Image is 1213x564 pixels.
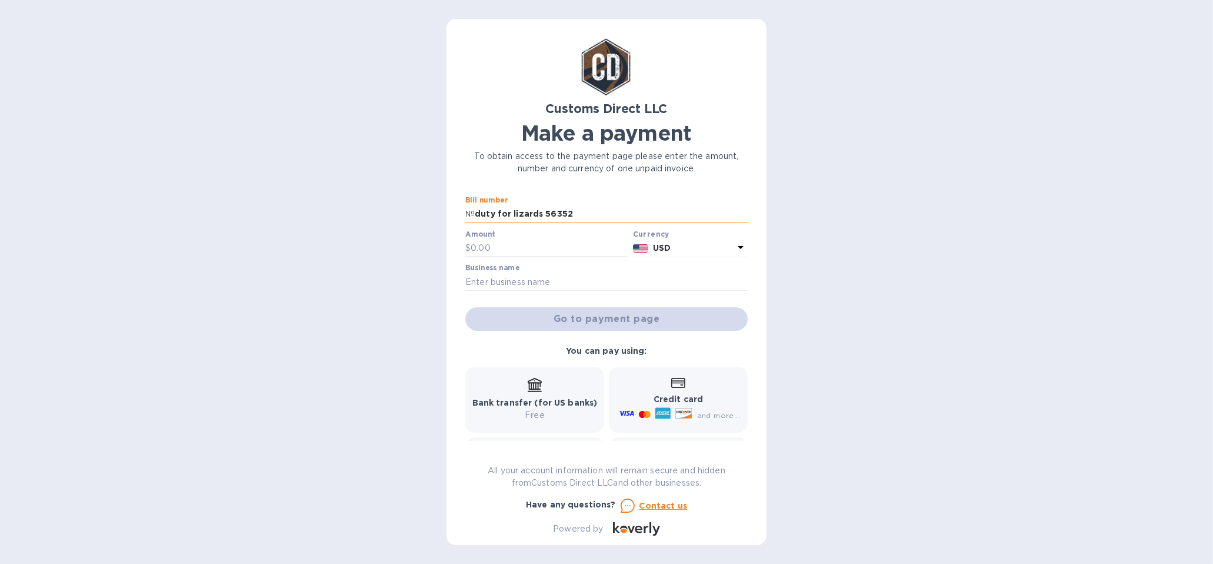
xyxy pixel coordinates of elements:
input: Enter business name [465,273,748,291]
p: To obtain access to the payment page please enter the amount, number and currency of one unpaid i... [465,150,748,175]
p: № [465,208,475,220]
b: Credit card [654,394,703,404]
p: $ [465,242,471,254]
label: Business name [465,265,519,272]
b: USD [653,243,671,253]
b: Currency [633,230,669,238]
p: Powered by [553,523,603,535]
u: Contact us [639,501,688,510]
label: Amount [465,231,495,238]
input: Enter bill number [475,205,748,223]
b: Bank transfer (for US banks) [472,398,598,407]
p: All your account information will remain secure and hidden from Customs Direct LLC and other busi... [465,465,748,489]
img: USD [633,244,649,253]
label: Bill number [465,197,508,204]
b: Have any questions? [526,500,616,509]
input: 0.00 [471,240,628,257]
b: You can pay using: [566,346,647,356]
h1: Make a payment [465,121,748,145]
b: Customs Direct LLC [546,101,668,116]
p: Free [472,409,598,422]
span: and more... [697,411,740,420]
